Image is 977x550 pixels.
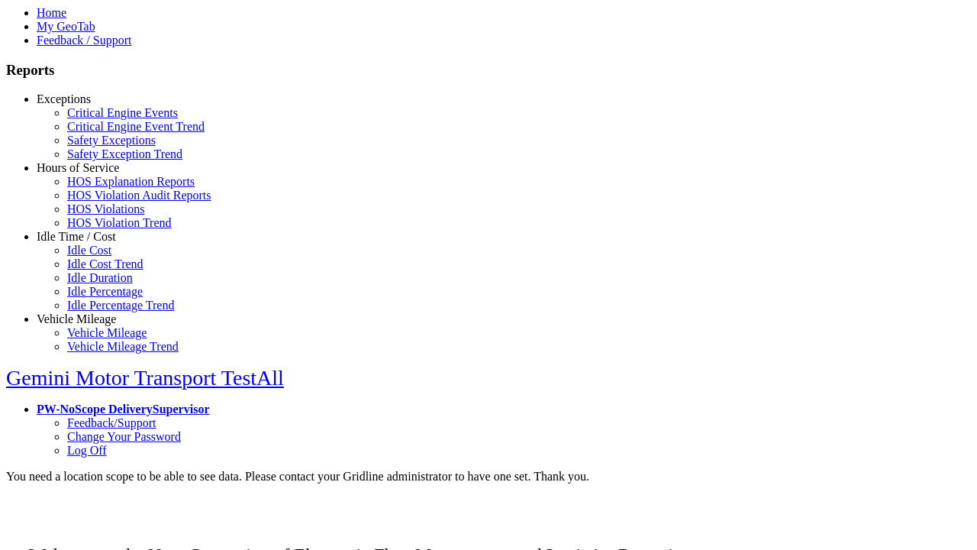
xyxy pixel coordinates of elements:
a: PW-NoScope DeliverySupervisor [37,403,209,416]
a: Vehicle Mileage Trend [67,340,179,353]
a: Idle Percentage Trend [67,299,174,312]
a: Idle Percentage [67,285,143,298]
a: Hours of Service [37,161,119,174]
a: HOS Violation Audit Reports [67,189,211,202]
a: Idle Cost [67,244,111,257]
a: My GeoTab [37,20,95,33]
a: Idle Time / Cost [37,230,116,243]
h3: Reports [6,62,971,79]
a: Home [37,6,66,19]
a: Critical Engine Events [67,106,178,119]
a: Safety Exceptions [67,134,156,147]
a: Log Off [67,444,107,457]
a: HOS Violations [67,202,144,215]
a: HOS Violation Trend [67,216,172,229]
a: Vehicle Mileage [67,326,147,339]
a: Idle Duration [67,271,133,284]
a: Idle Cost Trend [67,257,143,270]
div: You need a location scope to be able to see data. Please contact your Gridline administrator to h... [6,470,971,484]
a: Vehicle Mileage [37,312,116,325]
a: Feedback/Support [67,416,156,429]
a: Safety Exception Trend [67,147,182,160]
a: Exceptions [37,92,91,105]
a: Feedback / Support [37,34,131,47]
a: HOS Explanation Reports [67,175,195,188]
a: Gemini Motor Transport TestAll [6,366,284,390]
a: Change Your Password [67,430,181,443]
a: Critical Engine Event Trend [67,120,205,133]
